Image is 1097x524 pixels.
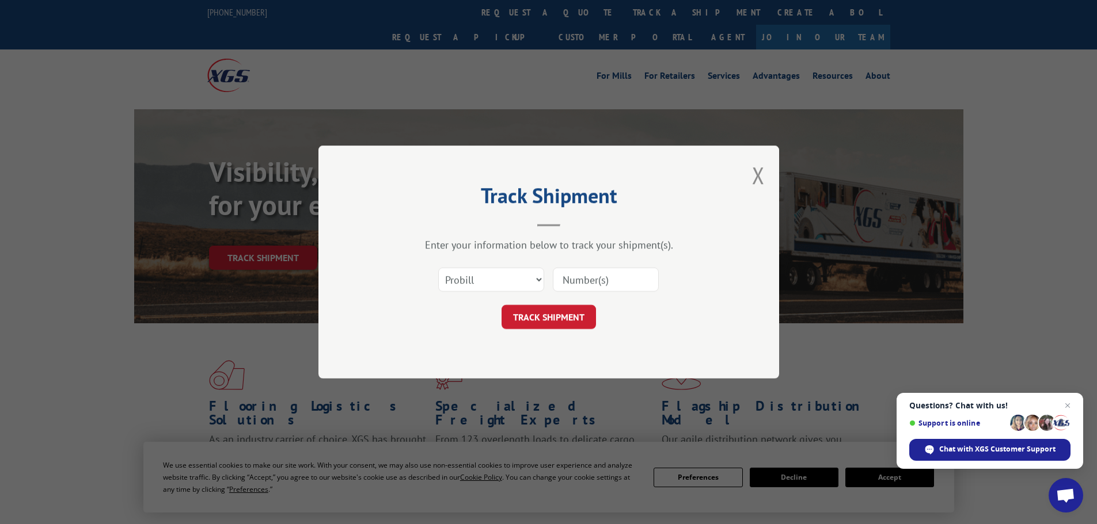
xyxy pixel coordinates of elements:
[752,160,765,190] button: Close modal
[376,188,722,209] h2: Track Shipment
[909,401,1071,410] span: Questions? Chat with us!
[939,444,1056,454] span: Chat with XGS Customer Support
[1049,478,1083,512] div: Open chat
[1061,399,1075,412] span: Close chat
[909,439,1071,461] div: Chat with XGS Customer Support
[376,238,722,251] div: Enter your information below to track your shipment(s).
[553,267,659,292] input: Number(s)
[502,305,596,329] button: TRACK SHIPMENT
[909,419,1006,427] span: Support is online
